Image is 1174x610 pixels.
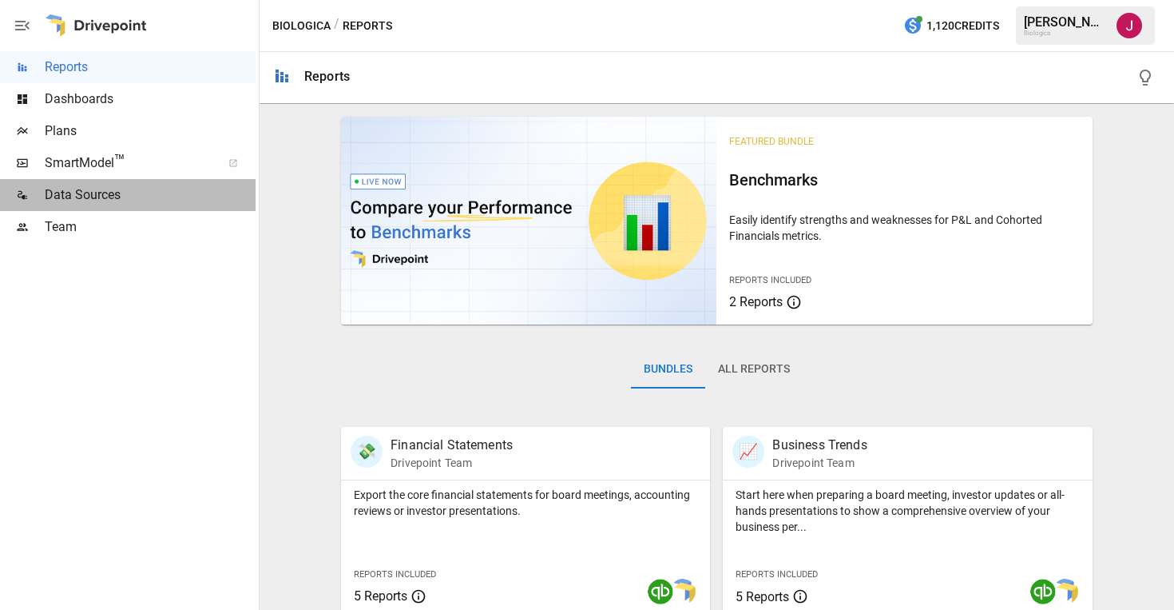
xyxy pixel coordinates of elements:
span: Reports Included [736,569,818,580]
span: ™ [114,151,125,171]
p: Drivepoint Team [391,455,513,471]
img: smart model [670,579,696,604]
span: 2 Reports [729,294,783,309]
span: Reports Included [354,569,436,580]
img: smart model [1053,579,1078,604]
span: Team [45,217,256,237]
span: Plans [45,122,256,141]
span: SmartModel [45,153,211,173]
img: quickbooks [1030,579,1056,604]
button: All Reports [705,350,803,389]
span: 5 Reports [736,589,789,604]
span: Reports Included [729,275,811,285]
button: 1,120Credits [897,11,1005,41]
p: Business Trends [772,436,867,455]
div: 📈 [732,436,764,468]
span: Reports [45,58,256,77]
img: Joey Zwillinger [1116,13,1142,38]
p: Start here when preparing a board meeting, investor updates or all-hands presentations to show a ... [736,487,1079,535]
div: [PERSON_NAME] [1024,14,1107,30]
p: Export the core financial statements for board meetings, accounting reviews or investor presentat... [354,487,697,519]
button: Biologica [272,16,331,36]
span: Data Sources [45,185,256,205]
span: 1,120 Credits [926,16,999,36]
div: Reports [304,69,350,84]
img: quickbooks [648,579,673,604]
div: Biologica [1024,30,1107,37]
p: Financial Statements [391,436,513,455]
span: Featured Bundle [729,136,814,147]
img: video thumbnail [341,117,716,325]
span: 5 Reports [354,588,407,604]
p: Easily identify strengths and weaknesses for P&L and Cohorted Financials metrics. [729,212,1079,244]
div: / [334,16,339,36]
span: Dashboards [45,90,256,109]
div: 💸 [351,436,383,468]
button: Bundles [631,350,705,389]
button: Joey Zwillinger [1107,3,1152,48]
p: Drivepoint Team [772,455,867,471]
h6: Benchmarks [729,167,1079,193]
